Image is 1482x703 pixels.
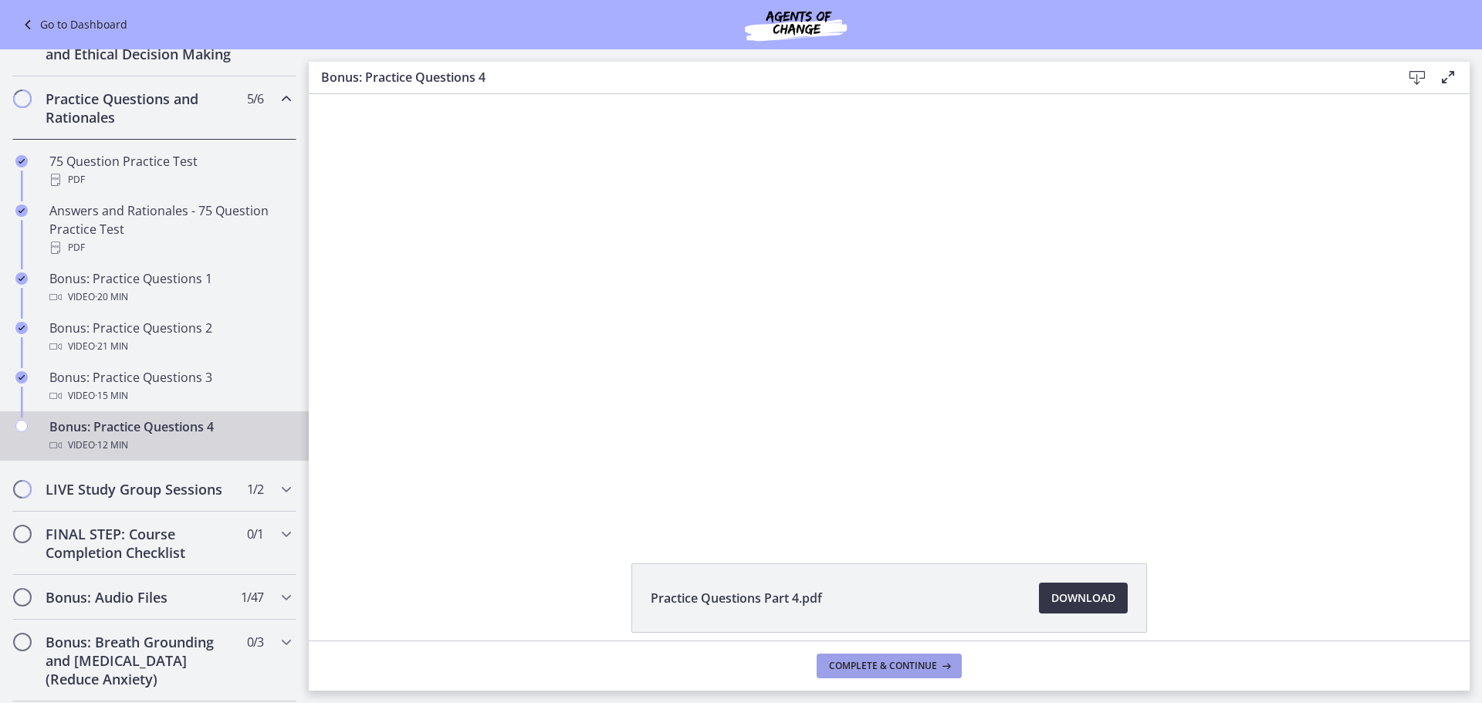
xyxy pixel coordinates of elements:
div: Video [49,387,290,405]
div: Video [49,337,290,356]
h2: Practice Questions and Rationales [46,90,234,127]
span: Download [1051,589,1115,607]
div: Answers and Rationales - 75 Question Practice Test [49,201,290,257]
iframe: Video Lesson [309,94,1470,528]
h2: FINAL STEP: Course Completion Checklist [46,525,234,562]
div: Bonus: Practice Questions 4 [49,417,290,455]
img: Agents of Change [703,6,888,43]
div: Bonus: Practice Questions 1 [49,269,290,306]
span: 1 / 2 [247,480,263,499]
span: · 20 min [95,288,128,306]
h3: Bonus: Practice Questions 4 [321,68,1377,86]
i: Completed [15,155,28,167]
a: Download [1039,583,1128,613]
span: Practice Questions Part 4.pdf [651,589,822,607]
i: Completed [15,272,28,285]
button: Complete & continue [817,654,962,678]
span: Complete & continue [829,660,937,672]
i: Completed [15,322,28,334]
div: PDF [49,238,290,257]
div: Video [49,288,290,306]
h2: Bonus: Breath Grounding and [MEDICAL_DATA] (Reduce Anxiety) [46,633,234,688]
div: Bonus: Practice Questions 2 [49,319,290,356]
span: 1 / 47 [241,588,263,607]
span: 0 / 1 [247,525,263,543]
span: · 15 min [95,387,128,405]
i: Completed [15,371,28,384]
span: · 21 min [95,337,128,356]
span: 5 / 6 [247,90,263,108]
div: Bonus: Practice Questions 3 [49,368,290,405]
span: · 12 min [95,436,128,455]
a: Go to Dashboard [19,15,127,34]
span: 0 / 3 [247,633,263,651]
h2: Bonus: Audio Files [46,588,234,607]
div: PDF [49,171,290,189]
h2: LIVE Study Group Sessions [46,480,234,499]
i: Completed [15,204,28,217]
div: 75 Question Practice Test [49,152,290,189]
div: Video [49,436,290,455]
